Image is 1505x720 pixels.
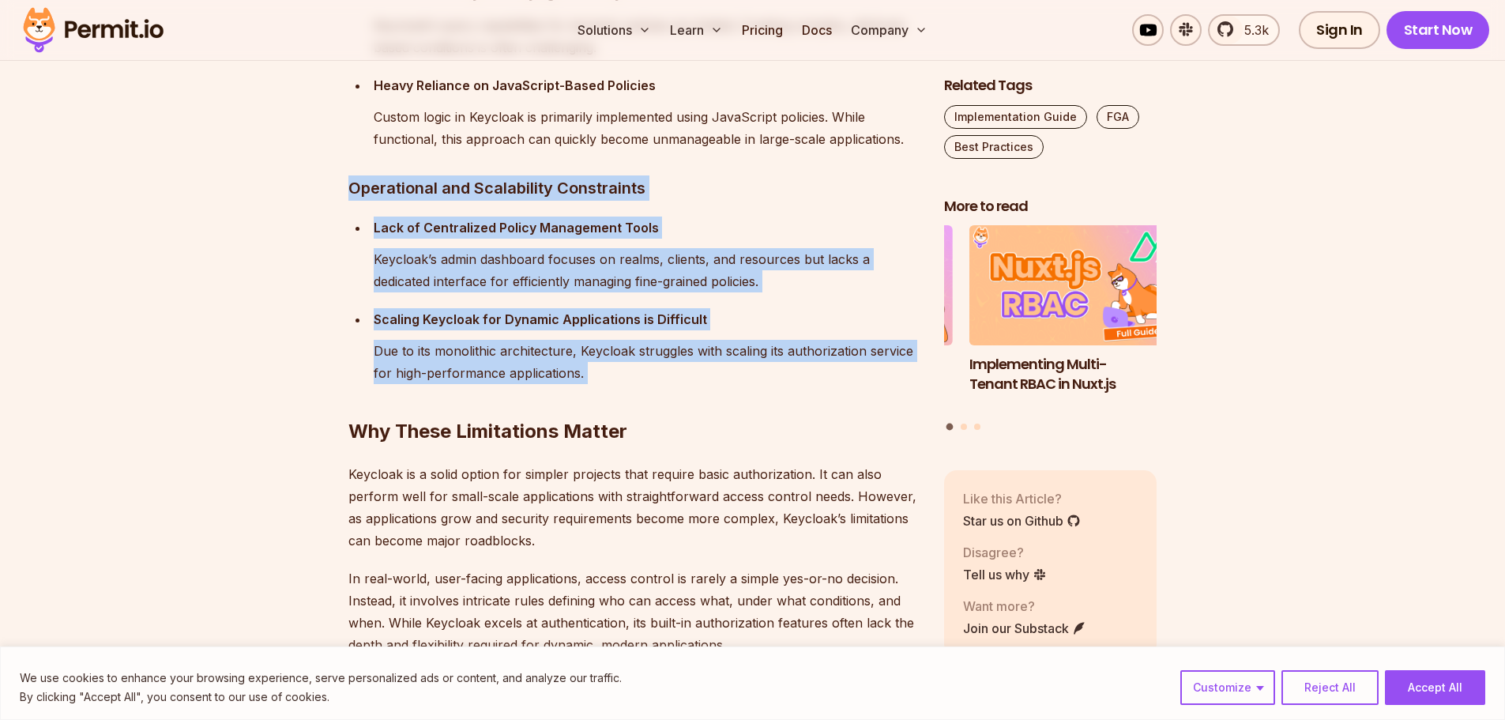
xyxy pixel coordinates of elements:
[944,226,1157,433] div: Posts
[969,226,1183,346] img: Implementing Multi-Tenant RBAC in Nuxt.js
[739,355,953,413] h3: How to Use JWTs for Authorization: Best Practices and Common Mistakes
[374,248,919,292] p: Keycloak’s admin dashboard focuses on realms, clients, and resources but lacks a dedicated interf...
[374,220,659,236] strong: Lack of Centralized Policy Management Tools
[963,619,1086,638] a: Join our Substack
[1208,14,1280,46] a: 5.3k
[944,105,1087,129] a: Implementation Guide
[944,135,1044,159] a: Best Practices
[974,424,980,430] button: Go to slide 3
[969,355,1183,394] h3: Implementing Multi-Tenant RBAC in Nuxt.js
[1299,11,1380,49] a: Sign In
[1180,670,1275,705] button: Customize
[796,14,838,46] a: Docs
[1281,670,1379,705] button: Reject All
[1385,670,1485,705] button: Accept All
[963,597,1086,616] p: Want more?
[374,106,919,150] p: Custom logic in Keycloak is primarily implemented using JavaScript policies. While functional, th...
[963,543,1047,562] p: Disagree?
[944,76,1157,96] h2: Related Tags
[664,14,729,46] button: Learn
[963,565,1047,584] a: Tell us why
[374,77,656,93] strong: Heavy Reliance on JavaScript-Based Policies
[961,424,967,430] button: Go to slide 2
[1386,11,1490,49] a: Start Now
[348,356,919,444] h2: Why These Limitations Matter
[348,463,919,552] p: Keycloak is a solid option for simpler projects that require basic authorization. It can also per...
[374,340,919,384] p: Due to its monolithic architecture, Keycloak struggles with scaling its authorization service for...
[969,226,1183,414] li: 1 of 3
[1097,105,1139,129] a: FGA
[944,197,1157,217] h2: More to read
[739,226,953,414] li: 3 of 3
[16,3,171,57] img: Permit logo
[736,14,789,46] a: Pricing
[374,311,707,327] strong: Scaling Keycloak for Dynamic Applications is Difficult
[739,226,953,346] img: How to Use JWTs for Authorization: Best Practices and Common Mistakes
[20,669,622,688] p: We use cookies to enhance your browsing experience, serve personalized ads or content, and analyz...
[963,489,1081,508] p: Like this Article?
[845,14,934,46] button: Company
[348,175,919,201] h3: Operational and Scalability Constraints
[963,511,1081,530] a: Star us on Github
[348,567,919,656] p: In real-world, user-facing applications, access control is rarely a simple yes-or-no decision. In...
[1235,21,1269,40] span: 5.3k
[20,688,622,707] p: By clicking "Accept All", you consent to our use of cookies.
[571,14,657,46] button: Solutions
[946,424,954,431] button: Go to slide 1
[969,226,1183,414] a: Implementing Multi-Tenant RBAC in Nuxt.jsImplementing Multi-Tenant RBAC in Nuxt.js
